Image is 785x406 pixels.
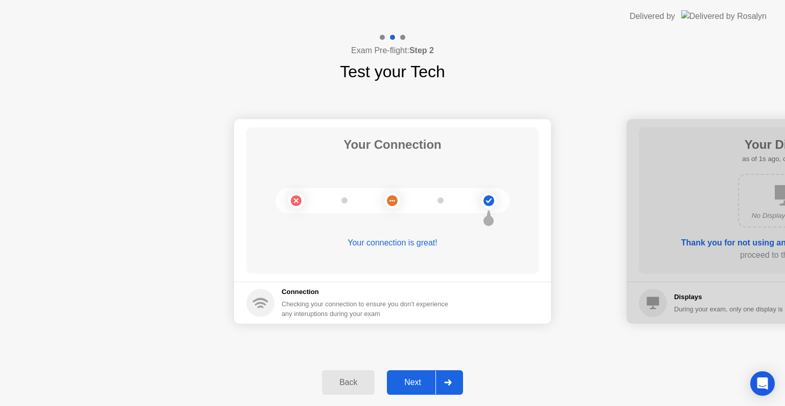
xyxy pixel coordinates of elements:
div: Your connection is great! [246,237,539,249]
h1: Test your Tech [340,59,445,84]
h5: Connection [282,287,454,297]
div: Back [325,378,372,387]
div: Next [390,378,435,387]
div: Checking your connection to ensure you don’t experience any interuptions during your exam [282,299,454,319]
b: Step 2 [409,46,434,55]
h4: Exam Pre-flight: [351,44,434,57]
button: Back [322,370,375,395]
h1: Your Connection [343,136,442,154]
div: Open Intercom Messenger [750,371,775,396]
div: Delivered by [630,10,675,22]
img: Delivered by Rosalyn [681,10,767,22]
button: Next [387,370,463,395]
